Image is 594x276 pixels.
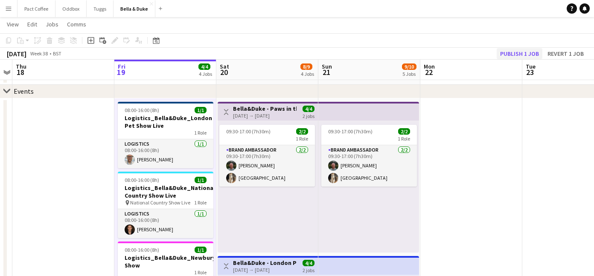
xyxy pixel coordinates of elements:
span: National Country Show Live [130,199,190,206]
span: 1 Role [296,135,308,142]
span: 20 [218,67,229,77]
a: View [3,19,22,30]
span: Mon [424,63,435,70]
a: Comms [64,19,90,30]
span: 1 Role [194,129,207,136]
a: Jobs [42,19,62,30]
h3: Logistics_Bella&Duke_Newbury Show [118,254,213,269]
h3: Bella&Duke - London Pet Show Live [233,259,297,267]
div: 2 jobs [303,112,314,119]
button: Revert 1 job [544,48,587,59]
button: Tuggs [87,0,114,17]
span: 09:30-17:00 (7h30m) [226,128,271,135]
div: 2 jobs [303,266,314,273]
h3: Logistics_Bella&Duke_London Pet Show Live [118,114,213,129]
app-card-role: Logistics1/108:00-16:00 (8h)[PERSON_NAME] [118,209,213,238]
span: Edit [27,20,37,28]
span: 09:30-17:00 (7h30m) [328,128,373,135]
span: 08:00-16:00 (8h) [125,107,159,113]
app-card-role: Brand Ambassador2/209:30-17:00 (7h30m)[PERSON_NAME][GEOGRAPHIC_DATA] [219,145,315,187]
span: 1 Role [398,135,410,142]
span: Fri [118,63,125,70]
app-job-card: 08:00-16:00 (8h)1/1Logistics_Bella&Duke_London Pet Show Live1 RoleLogistics1/108:00-16:00 (8h)[PE... [118,102,213,168]
span: 4/4 [198,63,210,70]
div: [DATE] → [DATE] [233,112,297,119]
span: 19 [116,67,125,77]
span: Comms [67,20,86,28]
div: 4 Jobs [301,71,314,77]
div: Events [14,87,34,95]
button: Publish 1 job [497,48,542,59]
span: Sun [322,63,332,70]
span: 1/1 [195,247,207,253]
button: Pact Coffee [17,0,55,17]
span: 08:00-16:00 (8h) [125,247,159,253]
span: 08:00-16:00 (8h) [125,177,159,183]
span: 2/2 [398,128,410,135]
app-job-card: 09:30-17:00 (7h30m)2/21 RoleBrand Ambassador2/209:30-17:00 (7h30m)[PERSON_NAME][GEOGRAPHIC_DATA] [321,125,417,187]
div: [DATE] → [DATE] [233,267,297,273]
span: 22 [422,67,435,77]
span: Thu [16,63,26,70]
span: 21 [320,67,332,77]
a: Edit [24,19,41,30]
span: 1/1 [195,107,207,113]
button: Bella & Duke [114,0,155,17]
button: Oddbox [55,0,87,17]
span: 4/4 [303,260,314,266]
span: 9/10 [402,63,416,70]
div: 4 Jobs [199,71,212,77]
div: [DATE] [7,49,26,58]
span: 2/2 [296,128,308,135]
app-job-card: 09:30-17:00 (7h30m)2/21 RoleBrand Ambassador2/209:30-17:00 (7h30m)[PERSON_NAME][GEOGRAPHIC_DATA] [219,125,315,187]
span: 1/1 [195,177,207,183]
app-card-role: Brand Ambassador2/209:30-17:00 (7h30m)[PERSON_NAME][GEOGRAPHIC_DATA] [321,145,417,187]
span: 1 Role [194,269,207,276]
span: 18 [15,67,26,77]
div: BST [53,50,61,57]
span: Tue [526,63,536,70]
span: 8/9 [300,63,312,70]
div: 5 Jobs [402,71,416,77]
span: View [7,20,19,28]
span: 23 [524,67,536,77]
app-job-card: 08:00-16:00 (8h)1/1Logistics_Bella&Duke_National Country Show Live National Country Show Live1 Ro... [118,172,213,238]
h3: Bella&Duke - Paws in the Park - [GEOGRAPHIC_DATA] [GEOGRAPHIC_DATA] [233,105,297,112]
span: 4/4 [303,106,314,112]
h3: Logistics_Bella&Duke_National Country Show Live [118,184,213,199]
span: Week 38 [28,50,49,57]
span: 1 Role [194,199,207,206]
span: Sat [220,63,229,70]
app-card-role: Logistics1/108:00-16:00 (8h)[PERSON_NAME] [118,139,213,168]
span: Jobs [46,20,58,28]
